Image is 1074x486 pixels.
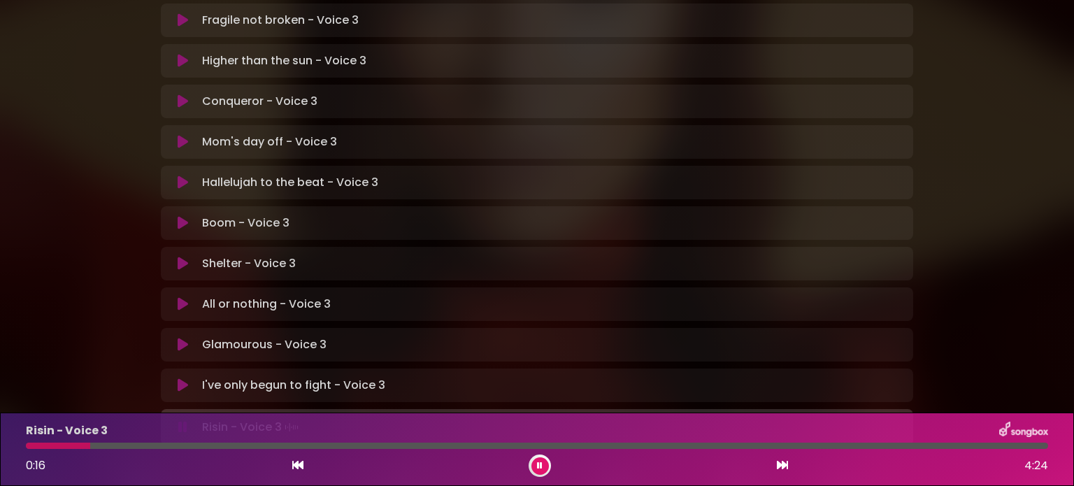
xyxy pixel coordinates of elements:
span: 4:24 [1024,457,1048,474]
p: All or nothing - Voice 3 [202,296,331,313]
p: I've only begun to fight - Voice 3 [202,377,385,394]
span: 0:16 [26,457,45,473]
p: Higher than the sun - Voice 3 [202,52,366,69]
p: Conqueror - Voice 3 [202,93,317,110]
p: Shelter - Voice 3 [202,255,296,272]
p: Hallelujah to the beat - Voice 3 [202,174,378,191]
p: Risin - Voice 3 [26,422,108,439]
img: songbox-logo-white.png [999,422,1048,440]
p: Fragile not broken - Voice 3 [202,12,359,29]
p: Glamourous - Voice 3 [202,336,327,353]
p: Boom - Voice 3 [202,215,289,231]
p: Mom's day off - Voice 3 [202,134,337,150]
